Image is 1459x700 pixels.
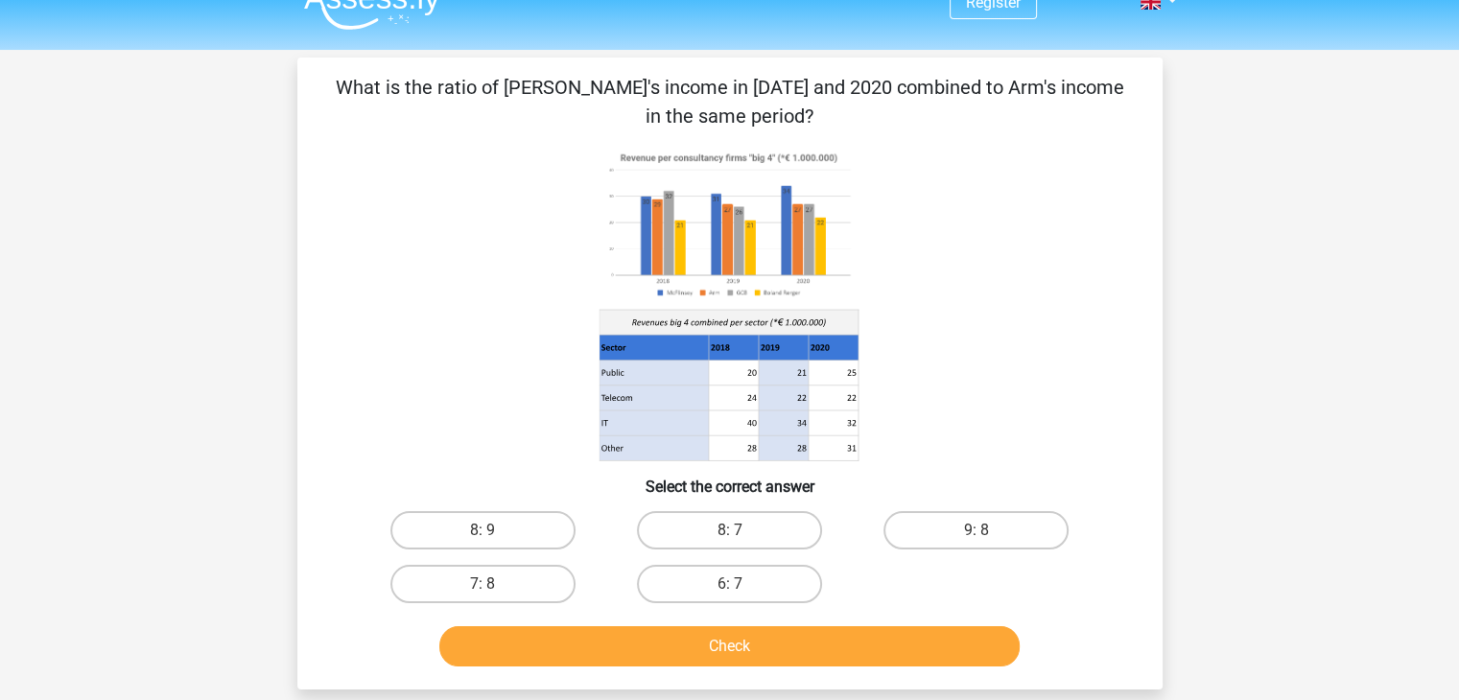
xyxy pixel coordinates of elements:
[439,626,1020,666] button: Check
[637,565,822,603] label: 6: 7
[328,462,1132,496] h6: Select the correct answer
[390,565,576,603] label: 7: 8
[637,511,822,549] label: 8: 7
[883,511,1069,549] label: 9: 8
[328,73,1132,130] p: What is the ratio of [PERSON_NAME]'s income in [DATE] and 2020 combined to Arm's income in the sa...
[390,511,576,549] label: 8: 9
